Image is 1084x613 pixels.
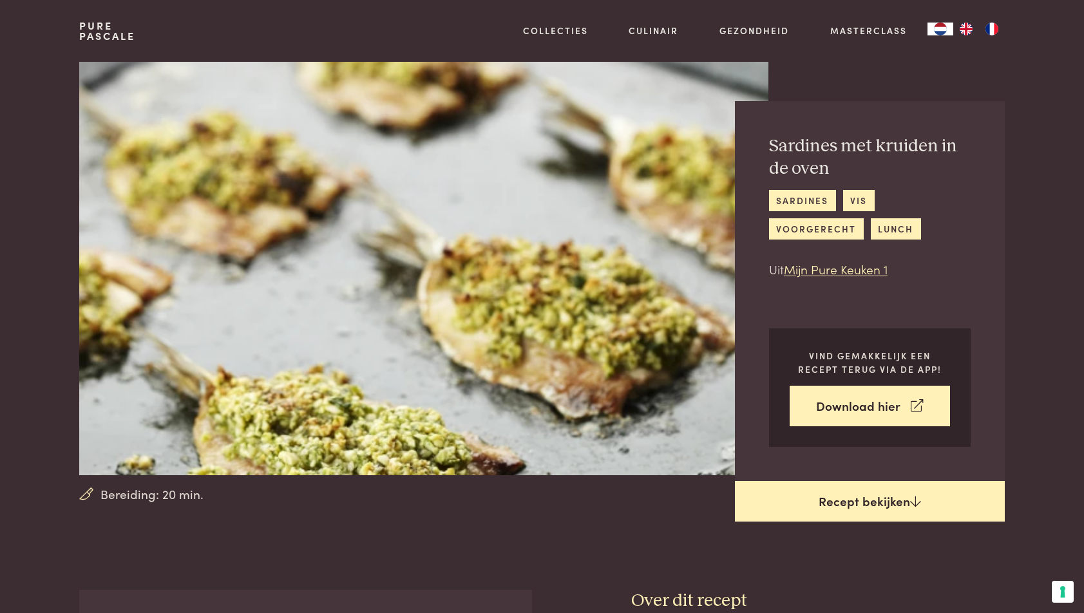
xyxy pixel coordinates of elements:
ul: Language list [953,23,1005,35]
p: Uit [769,260,971,279]
a: lunch [871,218,921,240]
a: Recept bekijken [735,481,1005,522]
div: Language [927,23,953,35]
h3: Over dit recept [631,590,1005,612]
aside: Language selected: Nederlands [927,23,1005,35]
a: Download hier [790,386,950,426]
span: Bereiding: 20 min. [100,485,204,504]
a: EN [953,23,979,35]
a: PurePascale [79,21,135,41]
a: NL [927,23,953,35]
a: vis [843,190,875,211]
a: Culinair [629,24,678,37]
a: Masterclass [830,24,907,37]
a: sardines [769,190,836,211]
a: Gezondheid [719,24,789,37]
button: Uw voorkeuren voor toestemming voor trackingtechnologieën [1052,581,1074,603]
a: FR [979,23,1005,35]
a: voorgerecht [769,218,864,240]
a: Collecties [523,24,588,37]
a: Mijn Pure Keuken 1 [784,260,888,278]
h2: Sardines met kruiden in de oven [769,135,971,180]
p: Vind gemakkelijk een recept terug via de app! [790,349,950,375]
img: Sardines met kruiden in de oven [79,62,768,475]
